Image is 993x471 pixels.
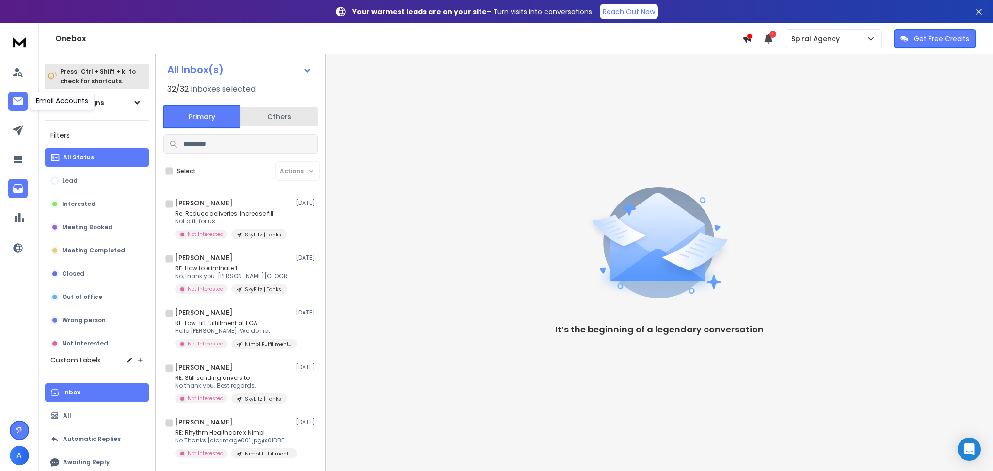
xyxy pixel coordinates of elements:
button: Get Free Credits [894,29,976,48]
h1: [PERSON_NAME] [175,308,233,317]
h3: Inboxes selected [191,83,256,95]
p: Nimbl Fulfillment | Medical Devices [245,450,291,457]
h1: [PERSON_NAME] [175,417,233,427]
p: Out of office [62,293,102,301]
p: Not Interested [188,450,224,457]
p: Not Interested [188,231,224,238]
button: All [45,406,149,425]
p: [DATE] [296,309,318,316]
p: Closed [62,270,84,278]
button: Primary [163,105,240,128]
p: All [63,412,71,420]
p: No, thank you. [PERSON_NAME][GEOGRAPHIC_DATA] [175,272,291,280]
h3: Filters [45,128,149,142]
h1: [PERSON_NAME] [175,198,233,208]
h1: Onebox [55,33,742,45]
p: RE: How to eliminate 1 [175,265,291,272]
span: 1 [769,31,776,38]
p: It’s the beginning of a legendary conversation [555,323,764,336]
p: Meeting Booked [62,223,112,231]
p: Meeting Completed [62,247,125,254]
p: Not Interested [188,285,224,293]
button: Others [240,106,318,127]
p: SkyBitz | Tanks [245,395,281,403]
p: Re: Reduce deliveries. Increase fill [175,210,287,218]
img: logo [10,33,29,51]
p: [DATE] [296,363,318,371]
span: Ctrl + Shift + k [80,66,127,77]
p: Not Interested [188,395,224,402]
span: 32 / 32 [167,83,189,95]
strong: Your warmest leads are on your site [352,7,487,16]
button: Lead [45,171,149,190]
label: Select [177,167,196,175]
h3: Custom Labels [50,355,101,365]
p: Not Interested [62,340,108,347]
h1: All Inbox(s) [167,65,224,75]
p: RE: Rhythm Healthcare x Nimbl [175,429,291,437]
button: Automatic Replies [45,429,149,449]
p: [DATE] [296,418,318,426]
h1: [PERSON_NAME] [175,362,233,372]
p: RE: Still sending drivers to [175,374,287,382]
p: Not Interested [188,340,224,347]
h1: [PERSON_NAME] [175,253,233,263]
button: Interested [45,194,149,214]
p: Spiral Agency [791,34,844,44]
p: Inbox [63,389,80,396]
button: A [10,446,29,465]
p: [DATE] [296,254,318,262]
button: Out of office [45,287,149,307]
p: Nimbl Fulfillment | Retail Angle [245,341,291,348]
p: Automatic Replies [63,435,121,443]
p: RE: Low-lift fulfillment at EGA [175,319,291,327]
p: [DATE] [296,199,318,207]
p: All Status [63,154,94,161]
button: Wrong person [45,311,149,330]
button: All Inbox(s) [160,60,320,79]
p: Hello [PERSON_NAME]. We do not [175,327,291,335]
p: Not a fit for us. [175,218,287,225]
p: Interested [62,200,96,208]
p: No thank you. Best regards, [175,382,287,390]
p: Awaiting Reply [63,458,110,466]
button: Meeting Booked [45,218,149,237]
button: Not Interested [45,334,149,353]
button: Closed [45,264,149,283]
p: Press to check for shortcuts. [60,67,136,86]
div: Open Intercom Messenger [958,438,981,461]
button: All Campaigns [45,93,149,112]
p: Reach Out Now [603,7,655,16]
p: – Turn visits into conversations [352,7,592,16]
p: Lead [62,177,78,185]
p: No Thanks [cid:image001.jpg@01DBFC77.B0114070] From: [PERSON_NAME] [175,437,291,444]
button: All Status [45,148,149,167]
div: Email Accounts [30,92,95,110]
a: Reach Out Now [600,4,658,19]
p: SkyBitz | Tanks [245,231,281,238]
button: Meeting Completed [45,241,149,260]
p: Wrong person [62,316,106,324]
p: SkyBitz | Tanks [245,286,281,293]
button: Inbox [45,383,149,402]
p: Get Free Credits [914,34,969,44]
